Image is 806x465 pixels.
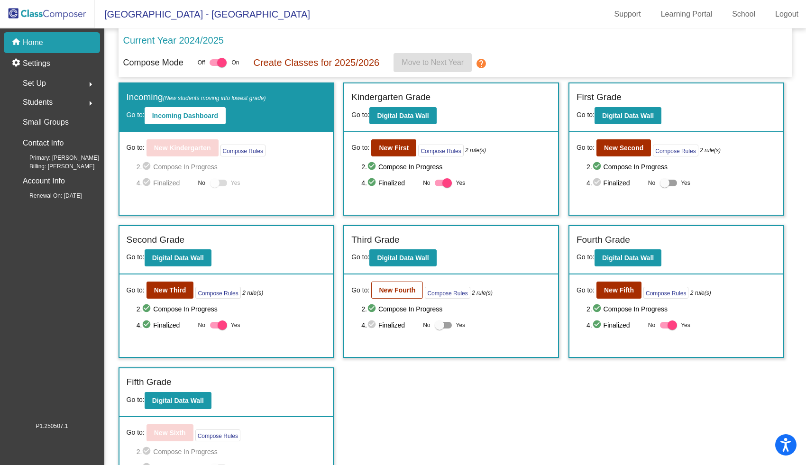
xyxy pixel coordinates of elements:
[351,143,369,153] span: Go to:
[14,154,99,162] span: Primary: [PERSON_NAME]
[351,253,369,261] span: Go to:
[23,37,43,48] p: Home
[577,253,595,261] span: Go to:
[379,144,409,152] b: New First
[371,139,416,156] button: New First
[351,111,369,119] span: Go to:
[577,233,630,247] label: Fourth Grade
[127,253,145,261] span: Go to:
[231,58,239,67] span: On
[595,249,661,266] button: Digital Data Wall
[147,424,193,441] button: New Sixth
[592,319,604,331] mat-icon: check_circle
[152,254,204,262] b: Digital Data Wall
[367,303,378,315] mat-icon: check_circle
[137,319,193,331] span: 4. Finalized
[472,289,493,297] i: 2 rule(s)
[595,107,661,124] button: Digital Data Wall
[137,446,326,457] span: 2. Compose In Progress
[142,319,153,331] mat-icon: check_circle
[85,98,96,109] mat-icon: arrow_right
[577,285,595,295] span: Go to:
[23,77,46,90] span: Set Up
[592,177,604,189] mat-icon: check_circle
[195,429,240,441] button: Compose Rules
[163,95,266,101] span: (New students moving into lowest grade)
[142,177,153,189] mat-icon: check_circle
[681,177,690,189] span: Yes
[724,7,763,22] a: School
[361,319,418,331] span: 4. Finalized
[145,392,211,409] button: Digital Data Wall
[648,179,655,187] span: No
[596,282,641,299] button: New Fifth
[607,7,649,22] a: Support
[476,58,487,69] mat-icon: help
[423,179,430,187] span: No
[147,139,219,156] button: New Kindergarten
[577,91,622,104] label: First Grade
[377,112,429,119] b: Digital Data Wall
[231,177,240,189] span: Yes
[768,7,806,22] a: Logout
[394,53,472,72] button: Move to Next Year
[648,321,655,329] span: No
[127,143,145,153] span: Go to:
[681,319,690,331] span: Yes
[596,139,651,156] button: New Second
[367,161,378,173] mat-icon: check_circle
[361,303,551,315] span: 2. Compose In Progress
[145,107,226,124] button: Incoming Dashboard
[592,303,604,315] mat-icon: check_circle
[95,7,310,22] span: [GEOGRAPHIC_DATA] - [GEOGRAPHIC_DATA]
[11,58,23,69] mat-icon: settings
[423,321,430,329] span: No
[351,91,430,104] label: Kindergarten Grade
[653,145,698,156] button: Compose Rules
[377,254,429,262] b: Digital Data Wall
[465,146,486,155] i: 2 rule(s)
[137,303,326,315] span: 2. Compose In Progress
[242,289,263,297] i: 2 rule(s)
[231,319,240,331] span: Yes
[592,161,604,173] mat-icon: check_circle
[604,144,643,152] b: New Second
[154,429,186,437] b: New Sixth
[425,287,470,299] button: Compose Rules
[577,111,595,119] span: Go to:
[198,179,205,187] span: No
[220,145,266,156] button: Compose Rules
[586,319,643,331] span: 4. Finalized
[11,37,23,48] mat-icon: home
[23,116,69,129] p: Small Groups
[142,303,153,315] mat-icon: check_circle
[195,287,240,299] button: Compose Rules
[361,177,418,189] span: 4. Finalized
[369,107,436,124] button: Digital Data Wall
[198,321,205,329] span: No
[351,233,399,247] label: Third Grade
[127,91,266,104] label: Incoming
[154,144,211,152] b: New Kindergarten
[152,397,204,404] b: Digital Data Wall
[137,161,326,173] span: 2. Compose In Progress
[402,58,464,66] span: Move to Next Year
[152,112,218,119] b: Incoming Dashboard
[367,319,378,331] mat-icon: check_circle
[379,286,415,294] b: New Fourth
[369,249,436,266] button: Digital Data Wall
[123,56,183,69] p: Compose Mode
[145,249,211,266] button: Digital Data Wall
[127,375,172,389] label: Fifth Grade
[371,282,423,299] button: New Fourth
[367,177,378,189] mat-icon: check_circle
[23,174,65,188] p: Account Info
[137,177,193,189] span: 4. Finalized
[85,79,96,90] mat-icon: arrow_right
[253,55,379,70] p: Create Classes for 2025/2026
[127,285,145,295] span: Go to:
[14,191,82,200] span: Renewal On: [DATE]
[586,177,643,189] span: 4. Finalized
[586,303,776,315] span: 2. Compose In Progress
[123,33,224,47] p: Current Year 2024/2025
